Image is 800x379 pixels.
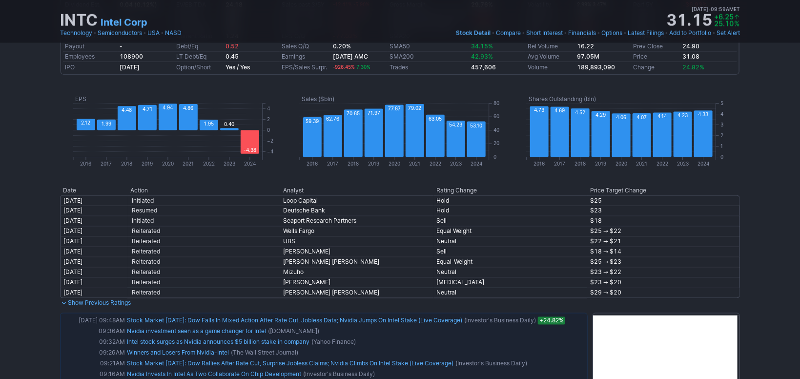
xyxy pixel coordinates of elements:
td: Hold [434,195,587,206]
td: [DATE] [60,236,127,247]
th: Action [127,186,281,195]
a: USA [147,28,160,38]
th: Rating Change [434,186,587,195]
th: Date [60,186,127,195]
td: Sell [434,247,587,257]
span: (The Wall Street Journal) [231,348,298,358]
span: Reiterated [130,248,162,256]
text: 20 [493,141,499,147]
b: 108900 [120,53,143,60]
text: 2016 [533,161,545,167]
a: Financials [568,28,596,38]
td: Prev Close [631,42,680,52]
text: 2024 [471,161,482,167]
text: 2020 [615,161,627,167]
a: Stock Market [DATE]: Dow Rallies After Rate Cut, Surprise Jobless Claims; Nvidia Climbs On Intel ... [127,360,453,367]
text: −4 [267,148,273,154]
text: 1 [720,143,723,149]
text: 2023 [224,161,235,167]
text: 2016 [81,161,92,167]
td: [DATE] [60,267,127,277]
text: 2 [720,132,723,138]
td: Avg Volume [526,52,575,62]
b: 0.45 [226,53,239,60]
a: Nvidia Invests In Intel As Two Collaborate On Chip Development [127,371,301,378]
text: 5 [720,100,723,106]
span: +6.25 [714,13,734,21]
text: 0 [493,154,496,160]
text: 4.52 [575,110,585,116]
text: 2022 [203,161,215,167]
text: 2021 [410,161,421,167]
td: Loop Capital [280,195,433,206]
a: [DATE] AMC [333,53,369,60]
span: • [143,28,146,38]
text: 63.05 [429,116,442,122]
td: [DATE] [60,206,127,216]
span: Reiterated [130,228,162,235]
text: 4.14 [657,114,667,120]
text: 62.76 [327,116,340,122]
td: Seaport Research Partners [280,216,433,226]
b: Yes / Yes [226,63,250,71]
text: 4.07 [636,114,647,120]
td: $23 → $20 [587,277,740,288]
h1: INTC [60,13,98,28]
a: Stock Market [DATE]: Dow Falls In Mixed Action After Rate Cut, Jobless Data; Nvidia Jumps On Inte... [127,317,462,324]
text: 2023 [450,161,462,167]
a: Show Previous Ratings [60,299,131,307]
text: 60 [493,114,499,120]
a: Compare [496,28,521,38]
td: Neutral [434,288,587,298]
text: 2022 [430,161,441,167]
text: 2019 [595,161,606,167]
td: $25 → $23 [587,257,740,267]
a: EPS/Sales Surpr. [282,63,327,71]
a: Latest Filings [628,28,664,38]
td: Option/Short [174,62,224,73]
span: • [522,28,525,38]
text: 80 [493,100,499,106]
text: 1.95 [204,121,214,127]
td: Sell [434,216,587,226]
text: 4.71 [143,106,152,112]
text: 4.48 [122,107,132,113]
text: 2021 [636,161,647,167]
text: Sales ($bln) [302,95,334,103]
td: [PERSON_NAME] [PERSON_NAME] [280,288,433,298]
text: 4.69 [554,108,565,114]
span: • [597,28,600,38]
a: Winners and Losers From Nvidia-Intel [127,349,229,357]
a: Semiconductors [98,28,142,38]
text: 4.33 [698,112,708,118]
b: 16.22 [577,42,594,50]
td: Equal-Weight [434,257,587,267]
td: UBS [280,236,433,247]
span: Initiated [130,197,155,205]
strong: 31.15 [667,13,712,28]
td: $23 [587,206,740,216]
text: 2017 [328,161,339,167]
text: 2 [267,116,270,122]
b: 24.90 [682,42,699,50]
td: [DATE] [60,216,127,226]
a: Short Interest [526,28,563,38]
td: Change [631,62,680,73]
span: 0.52 [226,42,239,50]
span: Latest Filings [628,29,664,37]
text: 2024 [244,161,256,167]
a: NASD [165,28,182,38]
span: 42.93% [471,53,493,60]
span: -926.45% [333,64,355,70]
b: - [120,42,123,50]
td: Debt/Eq [174,42,224,52]
span: Reiterated [130,289,162,297]
text: 2019 [369,161,380,167]
b: 457,606 [471,63,496,71]
a: Add to Portfolio [669,28,711,38]
text: 2023 [677,161,689,167]
text: 70.85 [347,111,360,117]
span: [DATE] 09:59AM ET [692,5,740,14]
span: % [735,20,740,28]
